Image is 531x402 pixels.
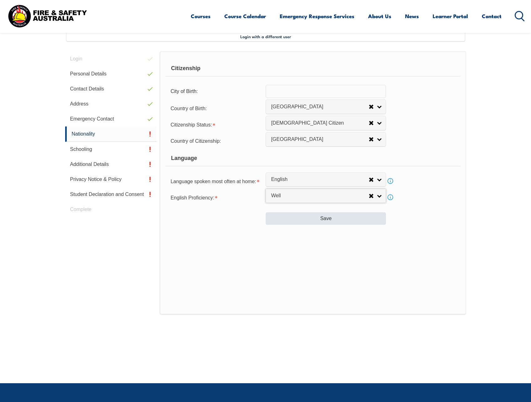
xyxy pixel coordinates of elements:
span: Country of Birth: [170,106,207,111]
a: Student Declaration and Consent [65,187,157,202]
span: Country of Citizenship: [170,138,221,144]
span: Login with a different user [240,34,291,39]
div: Citizenship [165,61,460,76]
a: Address [65,96,157,111]
span: Citizenship Status: [170,122,212,127]
a: Emergency Contact [65,111,157,126]
span: [GEOGRAPHIC_DATA] [271,104,369,110]
div: Language spoken most often at home is required. [165,175,266,187]
a: Emergency Response Services [280,8,354,24]
div: Language [165,151,460,166]
a: Nationality [65,126,157,142]
span: Language spoken most often at home: [170,179,256,184]
a: Courses [191,8,211,24]
a: Info [386,177,395,185]
a: Personal Details [65,66,157,81]
a: Course Calendar [224,8,266,24]
a: Privacy Notice & Policy [65,172,157,187]
a: Contact Details [65,81,157,96]
a: Additional Details [65,157,157,172]
div: Citizenship Status is required. [165,118,266,131]
button: Save [266,212,386,225]
span: [DEMOGRAPHIC_DATA] Citizen [271,120,369,126]
div: English Proficiency is required. [165,191,266,204]
span: [GEOGRAPHIC_DATA] [271,136,369,143]
a: Schooling [65,142,157,157]
span: English Proficiency: [170,195,214,200]
div: City of Birth: [165,85,266,97]
span: Well [271,193,369,199]
span: English [271,176,369,183]
a: Learner Portal [433,8,468,24]
a: News [405,8,419,24]
a: Info [386,193,395,202]
a: About Us [368,8,391,24]
a: Contact [482,8,502,24]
